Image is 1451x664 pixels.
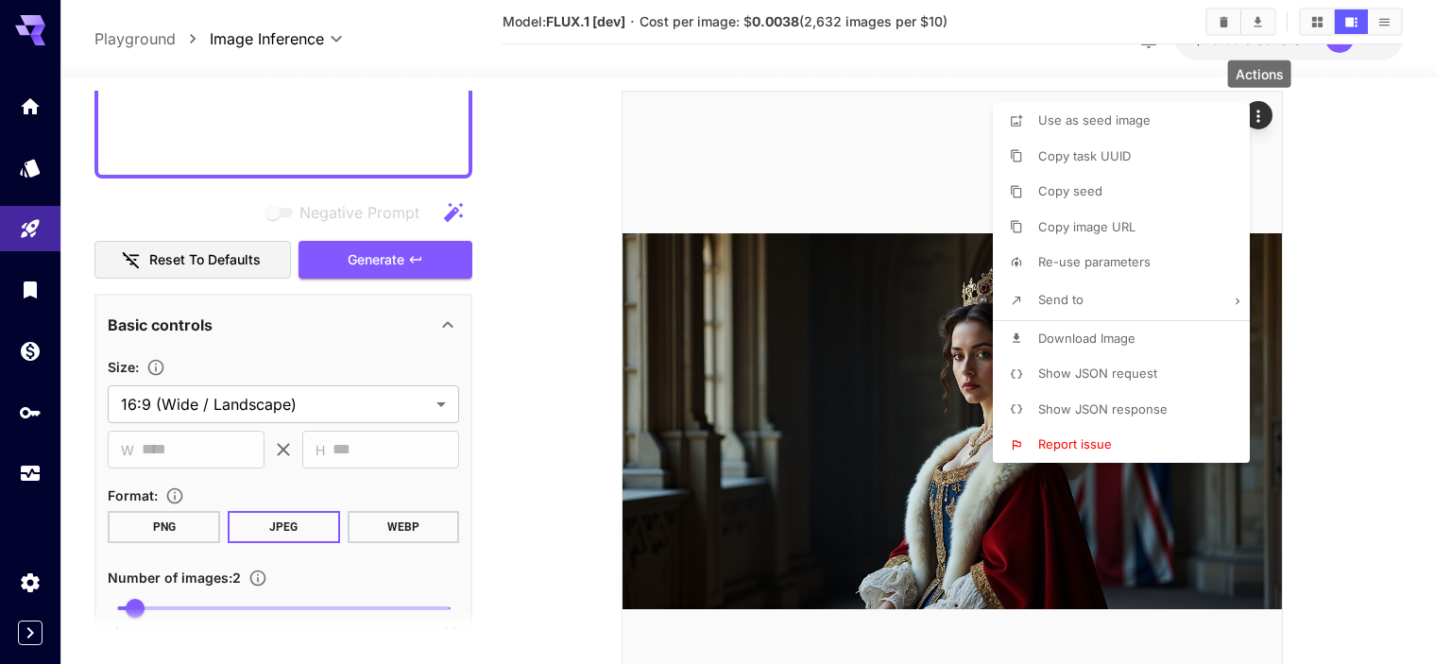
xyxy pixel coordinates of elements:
span: Report issue [1038,436,1112,451]
span: Show JSON response [1038,401,1168,417]
span: Download Image [1038,331,1135,346]
span: Copy task UUID [1038,148,1131,163]
span: Use as seed image [1038,112,1151,128]
span: Copy image URL [1038,219,1135,234]
span: Copy seed [1038,183,1102,198]
div: Actions [1228,60,1291,88]
span: Send to [1038,292,1084,307]
span: Show JSON request [1038,366,1157,381]
span: Re-use parameters [1038,254,1151,269]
